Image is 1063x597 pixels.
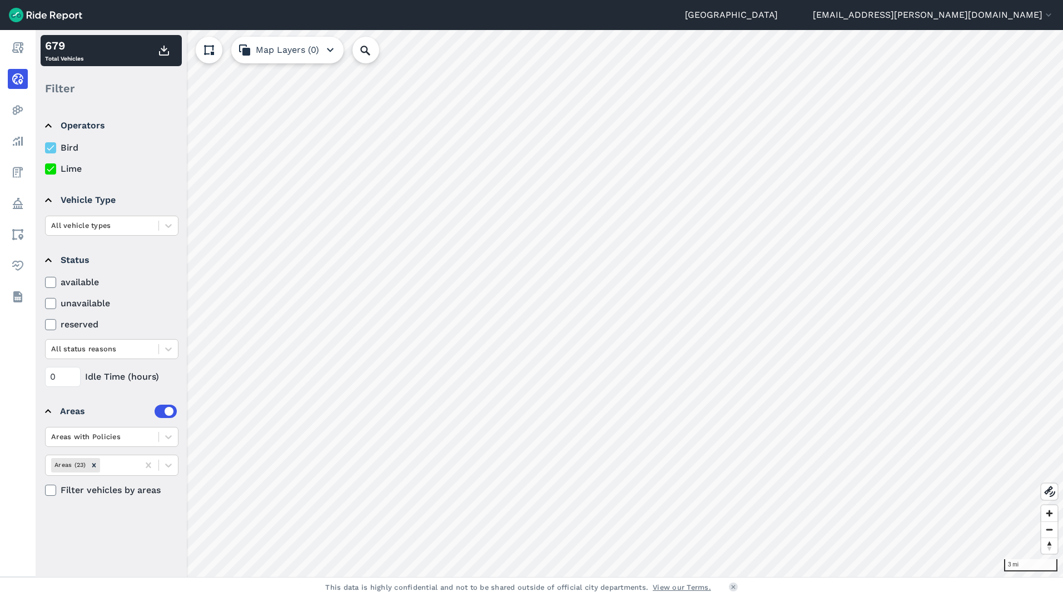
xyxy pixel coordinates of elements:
label: Filter vehicles by areas [45,484,178,497]
div: 3 mi [1004,559,1057,571]
summary: Status [45,245,177,276]
a: [GEOGRAPHIC_DATA] [685,8,778,22]
summary: Operators [45,110,177,141]
button: Zoom out [1041,521,1057,538]
label: unavailable [45,297,178,310]
a: Realtime [8,69,28,89]
label: Lime [45,162,178,176]
button: [EMAIL_ADDRESS][PERSON_NAME][DOMAIN_NAME] [813,8,1054,22]
label: Bird [45,141,178,155]
summary: Areas [45,396,177,427]
a: Fees [8,162,28,182]
a: Analyze [8,131,28,151]
a: Health [8,256,28,276]
input: Search Location or Vehicles [352,37,397,63]
a: Areas [8,225,28,245]
div: Idle Time (hours) [45,367,178,387]
a: Report [8,38,28,58]
div: Remove Areas (23) [88,458,100,472]
summary: Vehicle Type [45,185,177,216]
div: 679 [45,37,83,54]
a: Policy [8,193,28,213]
button: Map Layers (0) [231,37,344,63]
button: Zoom in [1041,505,1057,521]
div: Areas [60,405,177,418]
a: Datasets [8,287,28,307]
img: Ride Report [9,8,82,22]
div: Areas (23) [51,458,88,472]
div: Filter [41,71,182,106]
div: Total Vehicles [45,37,83,64]
canvas: Map [36,30,1063,577]
label: available [45,276,178,289]
button: Reset bearing to north [1041,538,1057,554]
label: reserved [45,318,178,331]
a: Heatmaps [8,100,28,120]
a: View our Terms. [653,582,711,593]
